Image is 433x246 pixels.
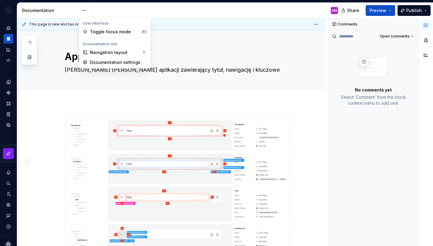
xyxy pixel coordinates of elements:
div: ⌘\ [141,29,147,35]
div: User interface [80,21,149,26]
div: Toggle focus mode [90,29,139,35]
div: Navigation layout [80,48,149,57]
div: Documentation site [80,42,149,46]
div: Documentation settings [90,59,147,65]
